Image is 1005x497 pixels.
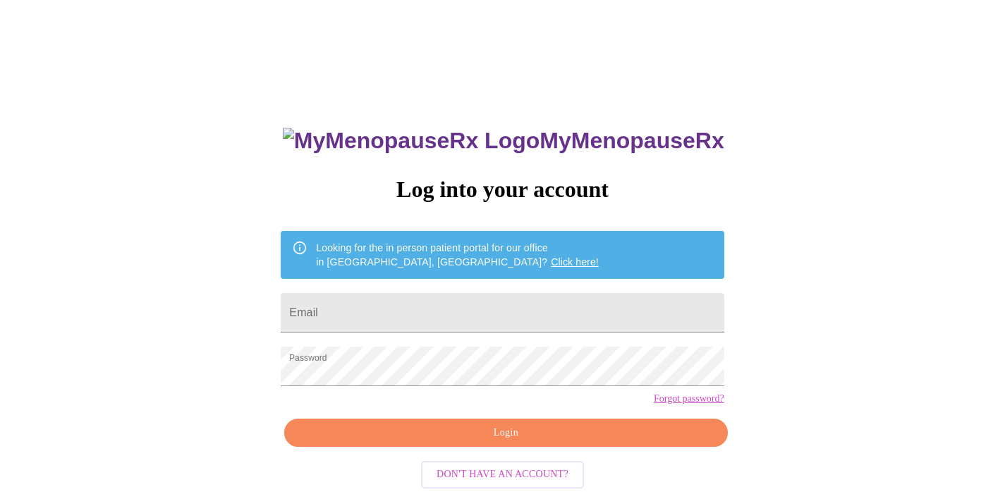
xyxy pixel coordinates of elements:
a: Forgot password? [654,393,724,405]
span: Don't have an account? [437,466,568,484]
a: Don't have an account? [418,467,587,479]
button: Login [284,419,727,448]
a: Click here! [551,256,599,268]
h3: Log into your account [281,176,724,203]
span: Login [300,424,711,442]
img: MyMenopauseRx Logo [283,128,540,154]
h3: MyMenopauseRx [283,128,724,154]
div: Looking for the in person patient portal for our office in [GEOGRAPHIC_DATA], [GEOGRAPHIC_DATA]? [316,235,599,275]
button: Don't have an account? [421,461,584,489]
